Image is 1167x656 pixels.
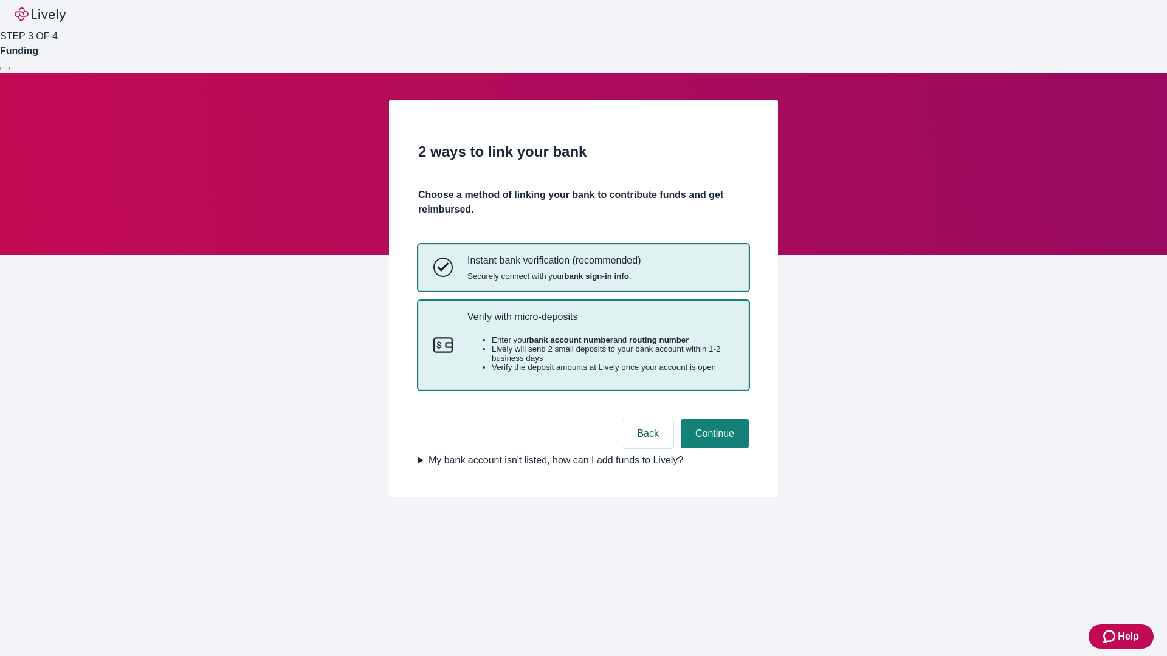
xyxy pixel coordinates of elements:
h4: Choose a method of linking your bank to contribute funds and get reimbursed. [418,188,749,217]
svg: Instant bank verification [433,258,453,277]
button: Instant bank verificationInstant bank verification (recommended)Securely connect with yourbank si... [419,245,748,290]
img: Lively [15,7,66,22]
li: Enter your and [492,335,734,344]
summary: My bank account isn't listed, how can I add funds to Lively? [418,453,749,468]
button: Back [622,419,673,448]
p: Verify with micro-deposits [467,311,734,323]
svg: Micro-deposits [433,335,453,355]
strong: bank sign-in info [564,272,629,281]
button: Micro-depositsVerify with micro-depositsEnter yourbank account numberand routing numberLively wil... [419,301,748,390]
span: Securely connect with your . [467,272,641,281]
svg: Zendesk support icon [1103,629,1118,644]
p: Instant bank verification (recommended) [467,255,641,266]
span: Help [1118,629,1139,644]
button: Zendesk support iconHelp [1089,624,1154,649]
strong: bank account number [529,335,614,344]
button: Continue [681,419,749,448]
strong: routing number [629,335,689,344]
h2: 2 ways to link your bank [418,141,749,163]
li: Verify the deposit amounts at Lively once your account is open [492,363,734,372]
li: Lively will send 2 small deposits to your bank account within 1-2 business days [492,344,734,363]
